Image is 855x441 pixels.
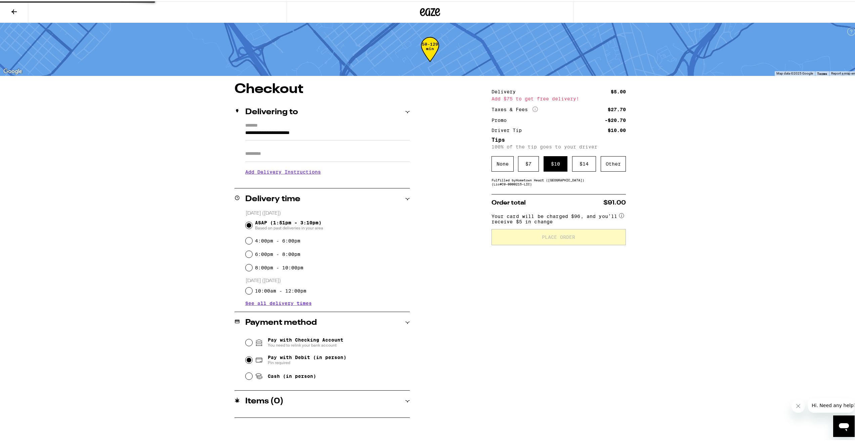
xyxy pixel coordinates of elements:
iframe: Close message [792,398,805,411]
h2: Items ( 0 ) [245,396,284,404]
div: $ 7 [518,155,539,170]
div: $10.00 [608,127,626,131]
span: Order total [491,199,526,205]
span: Pay with Debit (in person) [268,353,346,359]
div: $5.00 [611,88,626,93]
div: Delivery [491,88,520,93]
div: Taxes & Fees [491,105,538,111]
label: 4:00pm - 6:00pm [255,237,300,242]
span: Pin required [268,359,346,364]
div: Add $75 to get free delivery! [491,95,626,100]
label: 8:00pm - 10:00pm [255,264,303,269]
div: Driver Tip [491,127,526,131]
iframe: Button to launch messaging window [833,414,855,436]
h1: Checkout [234,81,410,95]
div: Fulfilled by Hometown Heart ([GEOGRAPHIC_DATA]) (Lic# C9-0000215-LIC ) [491,177,626,185]
span: ASAP (1:51pm - 3:10pm) [255,219,323,229]
p: [DATE] ([DATE]) [246,276,410,283]
h5: Tips [491,136,626,141]
span: $91.00 [603,199,626,205]
iframe: Message from company [808,397,855,411]
p: [DATE] ([DATE]) [246,209,410,215]
span: Place Order [542,233,575,238]
h2: Payment method [245,317,317,325]
div: $ 10 [544,155,567,170]
div: $ 14 [572,155,596,170]
span: Your card will be charged $96, and you’ll receive $5 in change [491,210,618,223]
span: Hi. Need any help? [4,5,48,10]
p: We'll contact you at [PHONE_NUMBER] when we arrive [245,178,410,184]
label: 6:00pm - 8:00pm [255,250,300,256]
div: 50-129 min [421,41,439,66]
span: Based on past deliveries in your area [255,224,323,229]
div: Promo [491,117,511,121]
h2: Delivering to [245,107,298,115]
span: Pay with Checking Account [268,336,343,347]
button: See all delivery times [245,300,312,304]
div: -$20.70 [605,117,626,121]
label: 10:00am - 12:00pm [255,287,306,292]
p: 100% of the tip goes to your driver [491,143,626,148]
button: Place Order [491,228,626,244]
h3: Add Delivery Instructions [245,163,410,178]
span: Map data ©2025 Google [776,70,813,74]
div: $27.70 [608,106,626,111]
img: Google [2,66,24,75]
span: Cash (in person) [268,372,316,378]
span: You need to relink your bank account [268,341,343,347]
a: Open this area in Google Maps (opens a new window) [2,66,24,75]
div: Other [601,155,626,170]
a: Terms [817,70,827,74]
h2: Delivery time [245,194,300,202]
div: None [491,155,514,170]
